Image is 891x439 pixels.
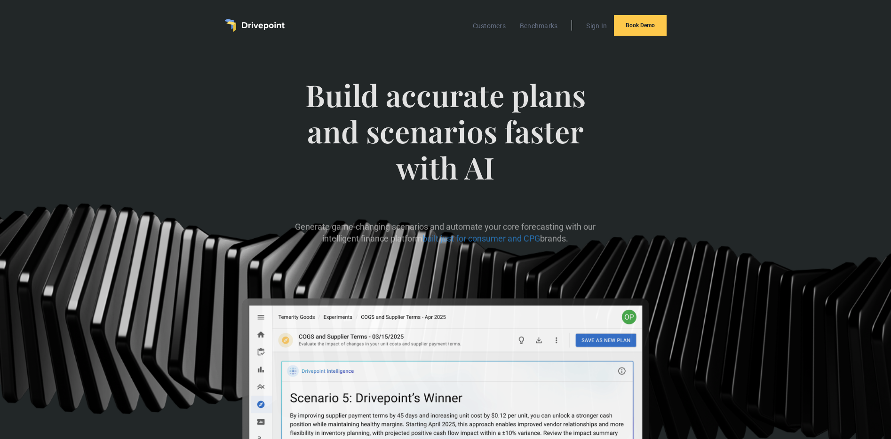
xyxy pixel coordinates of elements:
[468,20,510,32] a: Customers
[515,20,563,32] a: Benchmarks
[292,77,599,204] span: Build accurate plans and scenarios faster with AI
[422,234,540,243] span: built just for consumer and CPG
[224,19,285,32] a: home
[581,20,612,32] a: Sign In
[614,15,667,36] a: Book Demo
[292,221,599,244] p: Generate game-changing scenarios and automate your core forecasting with our intelligent finance ...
